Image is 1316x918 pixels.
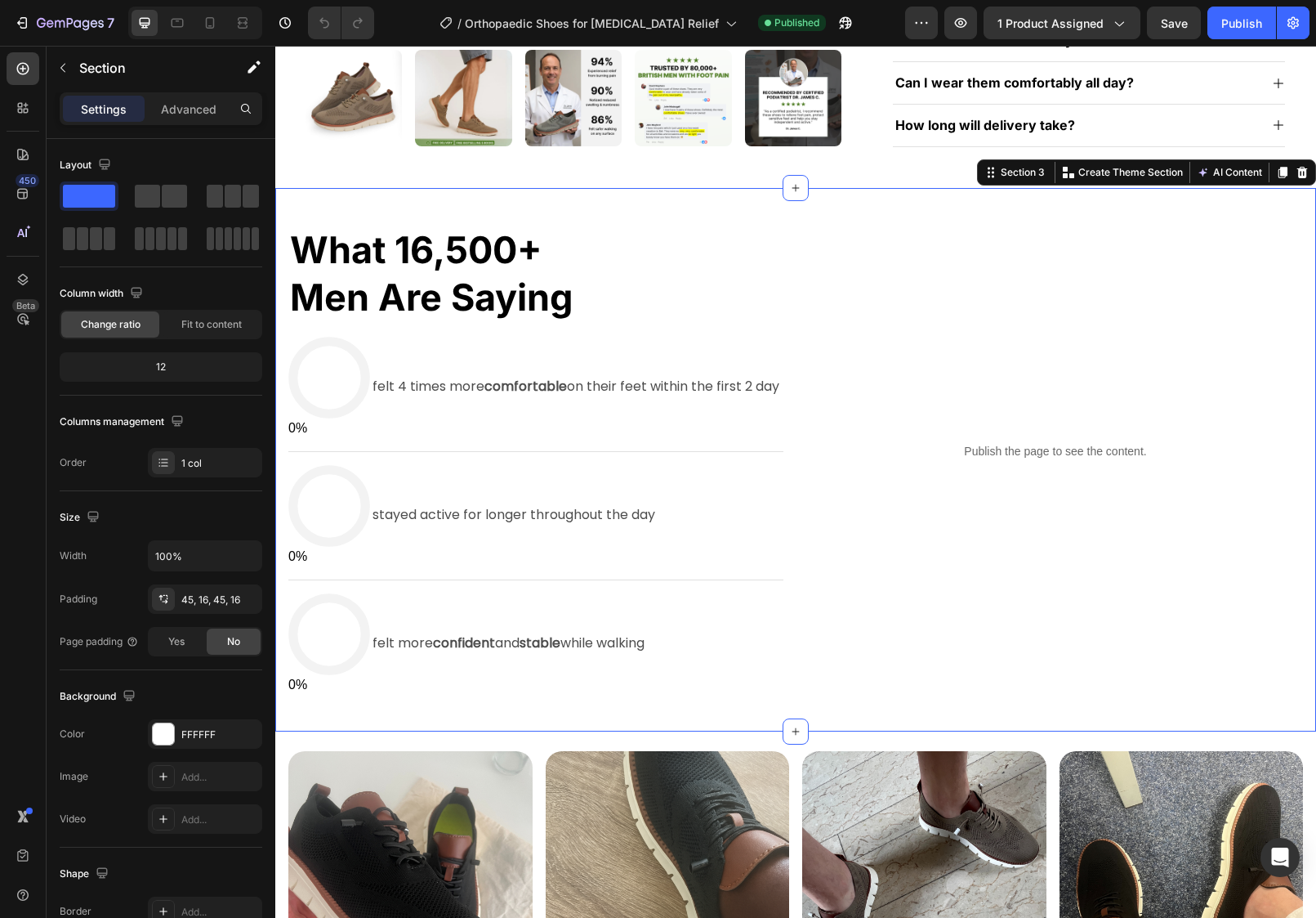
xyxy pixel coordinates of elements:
span: Fit to content [181,317,242,332]
strong: comfortable [209,331,292,350]
button: 7 [7,7,122,39]
input: Auto [149,541,261,571]
button: 1 product assigned [984,7,1140,39]
div: Page padding [60,634,139,649]
span: 0% [13,632,32,646]
div: Add... [181,813,258,827]
span: Save [1161,16,1188,30]
span: 0% [13,504,32,517]
div: Size [60,507,103,529]
div: Publish [1221,15,1262,32]
span: How long will delivery take? [620,71,800,87]
div: 12 [63,356,259,378]
div: Open Intercom Messenger [1260,838,1300,877]
div: Image [60,769,88,784]
iframe: Design area [275,46,1316,918]
div: Order [60,455,87,470]
div: Padding [60,592,97,607]
div: 45, 16, 45, 16 [181,593,258,607]
div: Width [60,549,87,563]
div: 1 col [181,456,258,471]
div: Columns management [60,411,187,433]
strong: stable [244,588,285,607]
div: Section 3 [722,119,773,134]
p: Advanced [161,101,216,118]
div: Shape [60,863,112,885]
p: felt more and while walking [97,586,506,610]
div: Undo/Redo [308,7,374,39]
button: Save [1147,7,1201,39]
strong: confident [158,588,220,607]
span: / [457,15,462,32]
span: Yes [168,634,185,649]
div: FFFFFF [181,728,258,742]
span: Change ratio [81,317,141,332]
span: men are saying [15,229,297,274]
span: Published [774,16,819,30]
span: what 16,500+ [15,181,267,226]
span: No [227,634,240,649]
div: Color [60,727,85,741]
button: AI Content [918,117,990,137]
p: 7 [107,13,114,33]
div: Column width [60,283,146,305]
p: felt 4 times more on their feet within the first 2 day [97,329,506,353]
p: Create Theme Section [803,119,908,134]
span: 0% [13,375,32,389]
div: Layout [60,154,114,177]
span: 1 product assigned [997,15,1104,32]
div: Beta [12,299,39,312]
p: Settings [81,101,127,118]
p: Section [79,58,213,78]
span: Orthopaedic Shoes for [MEDICAL_DATA] Relief [465,15,719,32]
p: stayed active for longer throughout the day [97,458,506,481]
div: Background [60,686,139,708]
div: 450 [16,174,39,187]
div: Video [60,812,86,826]
div: Add... [181,770,258,785]
button: Publish [1207,7,1276,39]
p: Publish the page to see the content. [533,397,1028,414]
